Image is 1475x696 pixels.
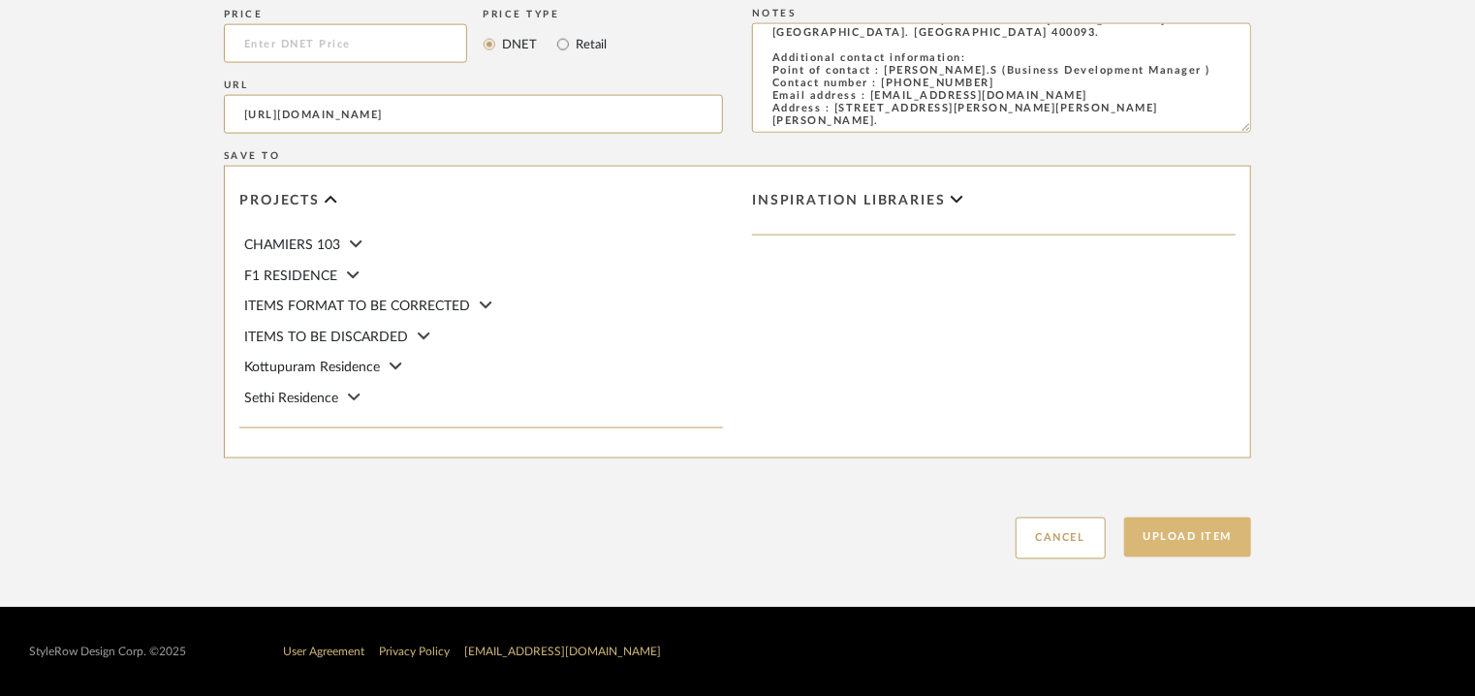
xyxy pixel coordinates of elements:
span: ITEMS FORMAT TO BE CORRECTED [244,300,470,313]
div: Price Type [484,9,608,20]
span: F1 RESIDENCE [244,269,337,283]
span: Inspiration libraries [752,193,946,209]
mat-radio-group: Select price type [484,24,608,63]
a: User Agreement [283,647,364,658]
div: URL [224,79,723,91]
span: Sethi Residence [244,392,338,405]
div: StyleRow Design Corp. ©2025 [29,646,186,660]
button: Cancel [1016,518,1106,559]
label: Retail [575,34,608,55]
button: Upload Item [1124,518,1252,557]
div: Notes [752,8,1251,19]
input: Enter URL [224,95,723,134]
div: Price [224,9,467,20]
span: Projects [239,193,320,209]
span: CHAMIERS 103 [244,238,340,252]
a: [EMAIL_ADDRESS][DOMAIN_NAME] [464,647,661,658]
span: ITEMS TO BE DISCARDED [244,331,408,344]
span: Kottupuram Residence [244,361,380,374]
input: Enter DNET Price [224,24,467,63]
label: DNET [501,34,538,55]
div: Save To [224,150,1251,162]
a: Privacy Policy [379,647,450,658]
